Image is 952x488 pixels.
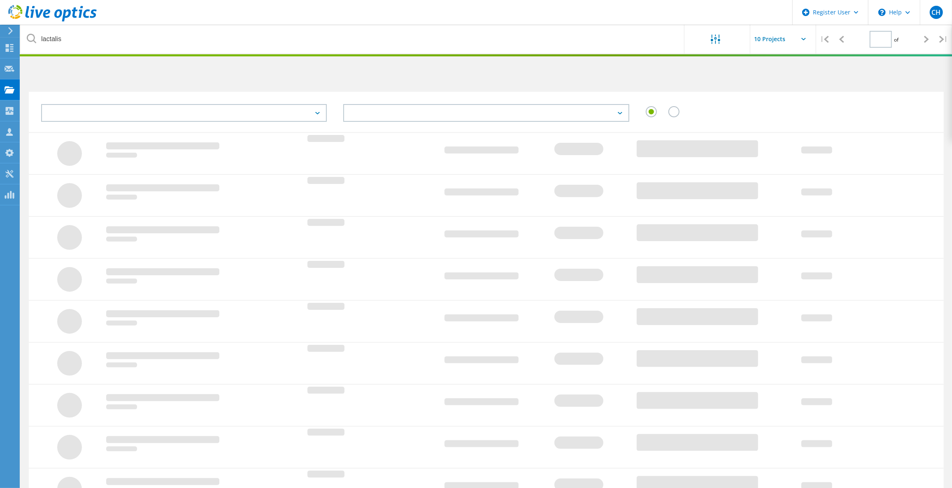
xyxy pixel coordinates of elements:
[8,17,97,23] a: Live Optics Dashboard
[816,25,833,54] div: |
[935,25,952,54] div: |
[931,9,940,16] span: CH
[878,9,886,16] svg: \n
[894,36,898,43] span: of
[21,25,685,53] input: undefined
